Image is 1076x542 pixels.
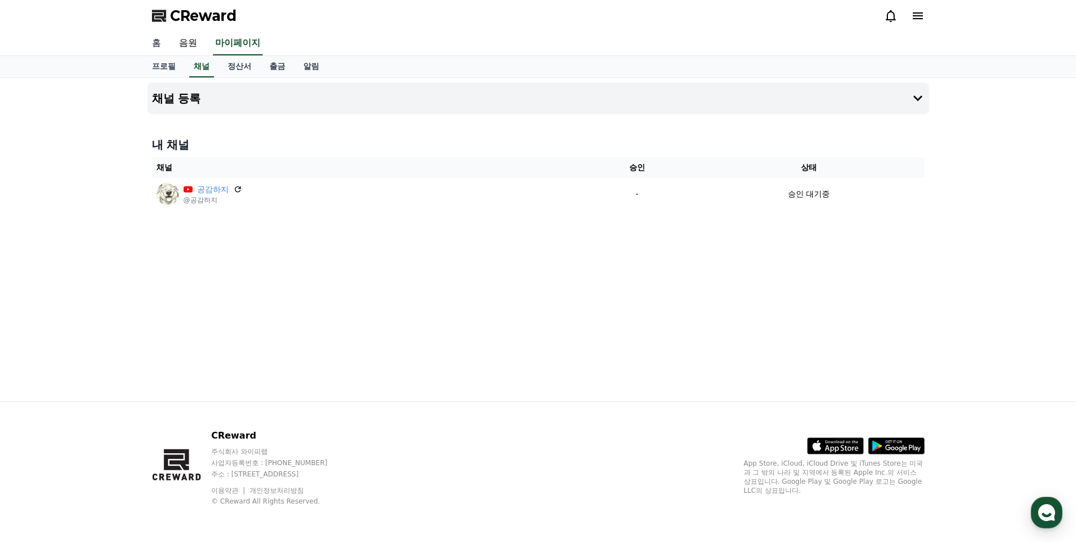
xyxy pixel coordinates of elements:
p: - [585,188,689,200]
p: CReward [211,429,349,443]
a: 정산서 [219,56,260,77]
p: 주소 : [STREET_ADDRESS] [211,470,349,479]
th: 채널 [152,157,581,178]
a: 대화 [75,358,146,387]
a: 공감하지 [197,184,229,196]
a: 알림 [294,56,328,77]
p: 주식회사 와이피랩 [211,447,349,456]
a: 음원 [170,32,206,55]
a: 홈 [143,32,170,55]
a: 설정 [146,358,217,387]
a: 채널 [189,56,214,77]
span: 설정 [175,375,188,384]
img: 공감하지 [156,183,179,205]
h4: 채널 등록 [152,92,201,105]
a: 개인정보처리방침 [250,487,304,495]
a: 홈 [3,358,75,387]
th: 상태 [693,157,924,178]
button: 채널 등록 [147,83,929,114]
a: 마이페이지 [213,32,263,55]
p: App Store, iCloud, iCloud Drive 및 iTunes Store는 미국과 그 밖의 나라 및 지역에서 등록된 Apple Inc.의 서비스 상표입니다. Goo... [744,459,925,495]
a: 출금 [260,56,294,77]
th: 승인 [581,157,693,178]
a: 이용약관 [211,487,247,495]
p: 승인 대기중 [788,188,830,200]
span: CReward [170,7,237,25]
p: @공감하지 [184,196,242,205]
h4: 내 채널 [152,137,925,153]
p: © CReward All Rights Reserved. [211,497,349,506]
span: 대화 [103,376,117,385]
a: CReward [152,7,237,25]
a: 프로필 [143,56,185,77]
p: 사업자등록번호 : [PHONE_NUMBER] [211,458,349,467]
span: 홈 [36,375,42,384]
